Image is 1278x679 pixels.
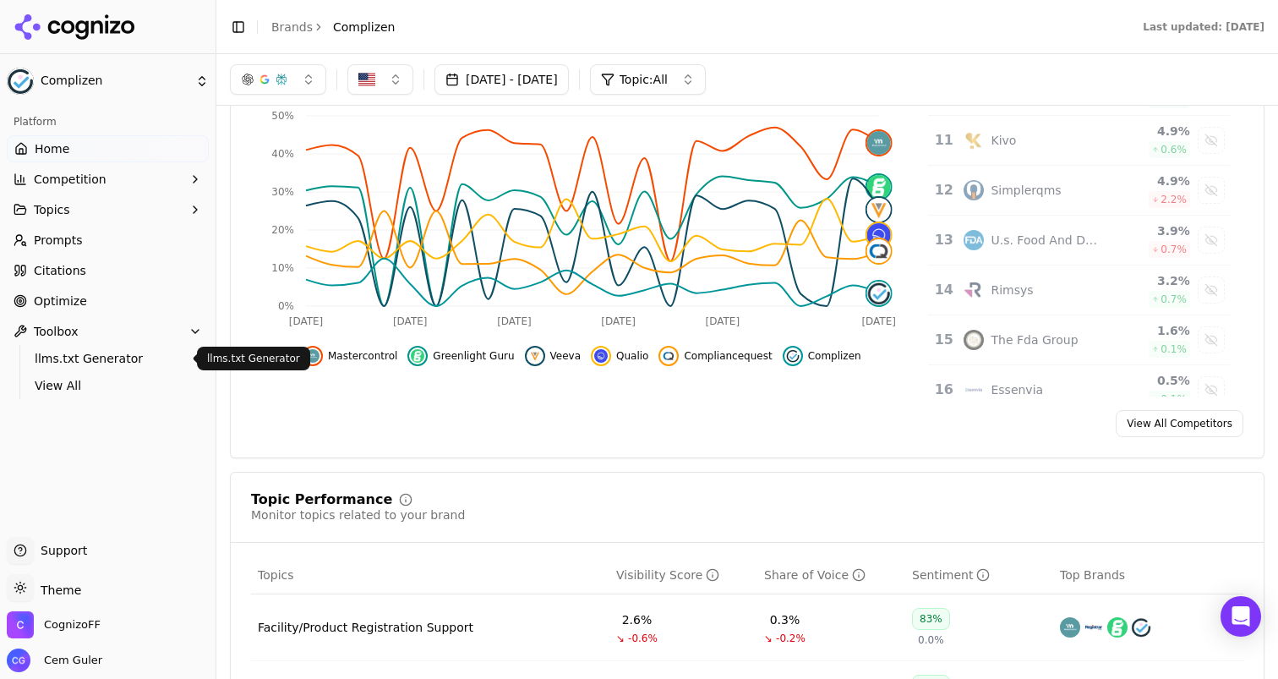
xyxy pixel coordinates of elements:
button: Hide greenlight guru data [407,346,514,366]
img: greenlight guru [411,349,424,363]
img: the fda group [964,330,984,350]
span: Veeva [550,349,582,363]
th: Topics [251,556,609,594]
tspan: 40% [271,148,294,160]
img: mastercontrol [1060,617,1080,638]
a: View All [28,374,188,397]
div: 14 [935,280,948,300]
div: 0.3% [770,611,800,628]
div: Platform [7,108,209,135]
div: Rimsys [991,282,1033,298]
img: complizen [1131,617,1151,638]
div: Topic Performance [251,493,392,507]
img: complizen [786,349,800,363]
button: Show kivo data [1198,127,1225,154]
button: Show simplerqms data [1198,177,1225,204]
img: registrar corp [1084,617,1104,638]
nav: breadcrumb [271,19,395,36]
div: Simplerqms [991,182,1061,199]
div: 12 [935,180,948,200]
tspan: 20% [271,224,294,236]
a: llms.txt Generator [28,347,188,370]
div: The Fda Group [991,331,1078,348]
span: Toolbox [34,323,79,340]
span: Citations [34,262,86,279]
tr: 12simplerqmsSimplerqms4.9%2.2%Show simplerqms data [928,166,1230,216]
p: llms.txt Generator [207,352,300,365]
img: qualio [867,223,891,247]
th: visibilityScore [609,556,757,594]
tr: 16essenviaEssenvia0.5%0.1%Show essenvia data [928,365,1230,415]
div: 15 [935,330,948,350]
span: 0.7 % [1161,243,1187,256]
div: Open Intercom Messenger [1221,596,1261,637]
tr: 13u.s. food and drug administrationU.s. Food And Drug Administration3.9%0.7%Show u.s. food and dr... [928,216,1230,266]
tspan: 10% [271,262,294,274]
img: CognizoFF [7,611,34,638]
span: Topics [258,567,294,583]
img: u.s. food and drug administration [964,230,984,250]
button: Toolbox [7,318,209,345]
div: 3.9 % [1113,222,1190,239]
div: 13 [935,230,948,250]
img: simplerqms [964,180,984,200]
div: U.s. Food And Drug Administration [991,232,1100,249]
div: 4.9 % [1113,123,1190,140]
tspan: [DATE] [289,315,324,327]
button: Hide compliancequest data [658,346,772,366]
div: Sentiment [912,567,990,583]
span: Mastercontrol [328,349,397,363]
button: Competition [7,166,209,193]
span: -0.2% [776,632,806,645]
img: compliancequest [662,349,675,363]
div: 16 [935,380,948,400]
tspan: [DATE] [706,315,740,327]
div: Last updated: [DATE] [1143,20,1264,34]
span: Home [35,140,69,157]
tr: 14rimsysRimsys3.2%0.7%Show rimsys data [928,266,1230,315]
span: CognizoFF [44,617,101,632]
div: 3.2 % [1113,272,1190,289]
img: kivo [964,130,984,151]
button: Show essenvia data [1198,376,1225,403]
span: 0.6 % [1161,143,1187,156]
tspan: [DATE] [861,315,896,327]
span: 0.7 % [1161,293,1187,306]
div: Monitor topics related to your brand [251,507,465,523]
div: Kivo [991,132,1016,149]
img: mastercontrol [867,131,891,155]
img: US [358,71,375,88]
span: 0.1 % [1161,392,1187,406]
th: shareOfVoice [757,556,905,594]
tspan: 0% [278,300,294,312]
div: 4.9 % [1113,172,1190,189]
img: compliancequest [867,239,891,263]
a: Optimize [7,287,209,315]
button: Topics [7,196,209,223]
span: Theme [34,583,81,597]
a: Facility/Product Registration Support [258,619,473,636]
span: Qualio [616,349,648,363]
th: sentiment [905,556,1053,594]
span: llms.txt Generator [35,350,182,367]
button: [DATE] - [DATE] [434,64,569,95]
div: 11 [935,130,948,151]
button: Hide qualio data [591,346,648,366]
span: ↘ [764,632,773,645]
button: Open user button [7,649,102,672]
button: Show u.s. food and drug administration data [1198,227,1225,254]
tspan: 50% [271,110,294,122]
img: greenlight guru [867,175,891,199]
tspan: [DATE] [601,315,636,327]
img: Cem Guler [7,649,30,672]
img: mastercontrol [306,349,319,363]
div: Share of Voice [764,567,866,583]
img: Complizen [7,68,34,95]
button: Hide veeva data [525,346,582,366]
div: Visibility Score [616,567,719,583]
span: 0.0% [918,633,944,647]
span: Topic: All [620,71,668,88]
span: 0.1 % [1161,342,1187,356]
span: Prompts [34,232,83,249]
